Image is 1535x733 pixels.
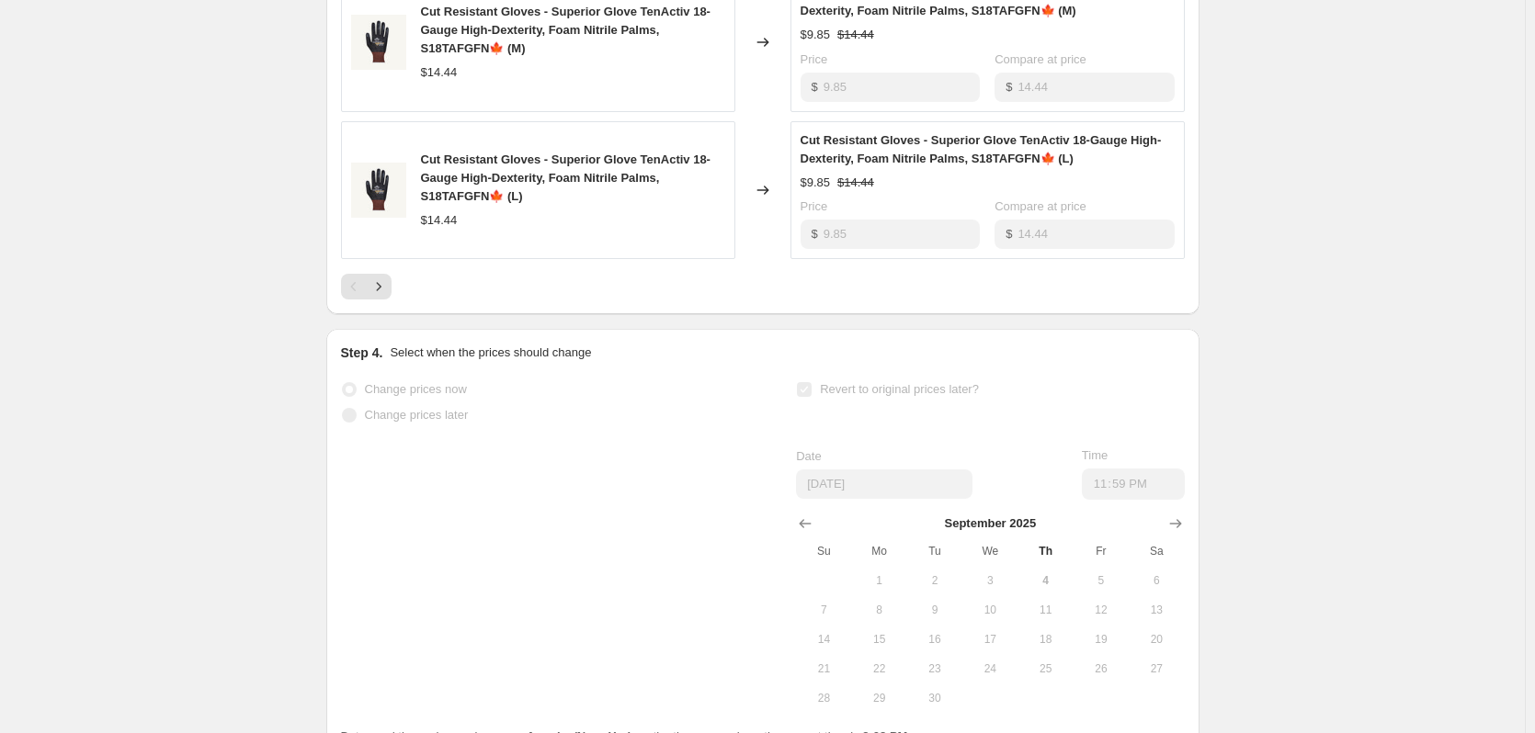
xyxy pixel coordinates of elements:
[859,544,900,558] span: Mo
[837,174,874,192] strike: $14.44
[1006,227,1012,241] span: $
[1136,544,1177,558] span: Sa
[852,595,907,625] button: Monday September 8 2025
[1025,544,1065,558] span: Th
[852,683,907,713] button: Monday September 29 2025
[351,15,406,70] img: S18TAFGFN-Top-3_80x.jpg
[366,274,392,299] button: Next
[907,625,962,654] button: Tuesday September 16 2025
[962,536,1018,566] th: Wednesday
[796,536,851,566] th: Sunday
[962,625,1018,654] button: Wednesday September 17 2025
[970,603,1010,617] span: 10
[1025,573,1065,588] span: 4
[801,52,828,66] span: Price
[859,573,900,588] span: 1
[1129,654,1184,683] button: Saturday September 27 2025
[365,382,467,396] span: Change prices now
[1074,595,1129,625] button: Friday September 12 2025
[390,344,591,362] p: Select when the prices should change
[907,536,962,566] th: Tuesday
[970,632,1010,647] span: 17
[1129,566,1184,595] button: Saturday September 6 2025
[962,654,1018,683] button: Wednesday September 24 2025
[801,133,1162,165] span: Cut Resistant Gloves - Superior Glove TenActiv 18-Gauge High-Dexterity, Foam Nitrile Palms, S18TA...
[803,691,844,705] span: 28
[1025,603,1065,617] span: 11
[803,544,844,558] span: Su
[796,683,851,713] button: Sunday September 28 2025
[970,661,1010,676] span: 24
[970,544,1010,558] span: We
[915,691,955,705] span: 30
[820,382,979,396] span: Revert to original prices later?
[341,344,383,362] h2: Step 4.
[1006,80,1012,94] span: $
[801,199,828,213] span: Price
[803,603,844,617] span: 7
[859,661,900,676] span: 22
[915,573,955,588] span: 2
[1136,573,1177,588] span: 6
[907,595,962,625] button: Tuesday September 9 2025
[1129,595,1184,625] button: Saturday September 13 2025
[421,5,711,55] span: Cut Resistant Gloves - Superior Glove TenActiv 18-Gauge High-Dexterity, Foam Nitrile Palms, S18TA...
[995,52,1086,66] span: Compare at price
[852,536,907,566] th: Monday
[1081,632,1121,647] span: 19
[1074,654,1129,683] button: Friday September 26 2025
[852,654,907,683] button: Monday September 22 2025
[341,274,392,299] nav: Pagination
[421,63,458,82] div: $14.44
[1074,625,1129,654] button: Friday September 19 2025
[365,408,469,422] span: Change prices later
[421,211,458,230] div: $14.44
[915,544,955,558] span: Tu
[907,566,962,595] button: Tuesday September 2 2025
[1025,632,1065,647] span: 18
[1018,566,1073,595] button: Today Thursday September 4 2025
[859,632,900,647] span: 15
[1163,511,1188,536] button: Show next month, October 2025
[915,661,955,676] span: 23
[1082,448,1108,462] span: Time
[1129,536,1184,566] th: Saturday
[1136,661,1177,676] span: 27
[915,632,955,647] span: 16
[907,654,962,683] button: Tuesday September 23 2025
[852,566,907,595] button: Monday September 1 2025
[1129,625,1184,654] button: Saturday September 20 2025
[1081,603,1121,617] span: 12
[803,661,844,676] span: 21
[796,449,821,463] span: Date
[915,603,955,617] span: 9
[1136,632,1177,647] span: 20
[1082,468,1185,500] input: 12:00
[1081,573,1121,588] span: 5
[421,152,711,203] span: Cut Resistant Gloves - Superior Glove TenActiv 18-Gauge High-Dexterity, Foam Nitrile Palms, S18TA...
[962,566,1018,595] button: Wednesday September 3 2025
[812,227,818,241] span: $
[803,632,844,647] span: 14
[812,80,818,94] span: $
[1136,603,1177,617] span: 13
[837,26,874,44] strike: $14.44
[1018,625,1073,654] button: Thursday September 18 2025
[1081,544,1121,558] span: Fr
[1025,661,1065,676] span: 25
[907,683,962,713] button: Tuesday September 30 2025
[852,625,907,654] button: Monday September 15 2025
[1018,536,1073,566] th: Thursday
[1018,654,1073,683] button: Thursday September 25 2025
[801,26,831,44] div: $9.85
[796,595,851,625] button: Sunday September 7 2025
[995,199,1086,213] span: Compare at price
[962,595,1018,625] button: Wednesday September 10 2025
[1074,536,1129,566] th: Friday
[796,469,972,499] input: 9/4/2025
[801,174,831,192] div: $9.85
[351,163,406,218] img: S18TAFGFN-Top-3_80x.jpg
[859,603,900,617] span: 8
[859,691,900,705] span: 29
[796,625,851,654] button: Sunday September 14 2025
